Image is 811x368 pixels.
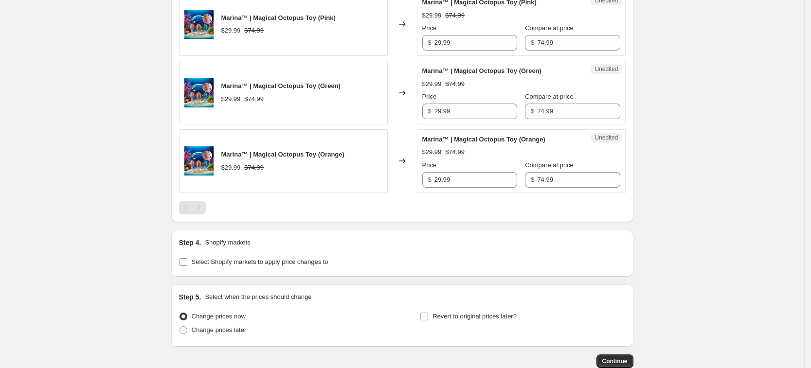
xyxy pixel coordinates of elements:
span: $74.99 [445,80,465,88]
span: Unedited [595,65,618,73]
p: Select when the prices should change [205,292,311,302]
span: $ [428,39,432,46]
span: Continue [602,357,628,365]
span: $ [531,176,534,183]
span: Select Shopify markets to apply price changes to [192,258,328,265]
img: 16_65e6e8b0-d2ee-49c5-815b-0987b702425f_80x.png [184,10,214,39]
span: $29.99 [422,80,442,88]
span: $74.99 [445,12,465,19]
span: $ [428,107,432,115]
span: Marina™ | Magical Octopus Toy (Pink) [221,14,336,21]
span: $29.99 [221,95,241,103]
p: Shopify markets [205,238,250,247]
span: $ [531,39,534,46]
span: $29.99 [221,27,241,34]
span: Compare at price [525,161,574,169]
h2: Step 5. [179,292,201,302]
span: Price [422,93,437,100]
span: $ [531,107,534,115]
span: $74.99 [244,95,264,103]
button: Continue [596,354,633,368]
span: $29.99 [221,164,241,171]
span: Compare at price [525,93,574,100]
span: Change prices now [192,313,246,320]
span: Change prices later [192,326,247,333]
span: Price [422,24,437,32]
span: Unedited [595,134,618,141]
span: Marina™ | Magical Octopus Toy (Green) [422,67,541,74]
span: Revert to original prices later? [433,313,517,320]
h2: Step 4. [179,238,201,247]
span: Marina™ | Magical Octopus Toy (Green) [221,82,341,89]
img: 16_65e6e8b0-d2ee-49c5-815b-0987b702425f_80x.png [184,146,214,175]
nav: Pagination [179,201,206,214]
span: $ [428,176,432,183]
span: $29.99 [422,148,442,156]
span: $74.99 [445,148,465,156]
span: $74.99 [244,164,264,171]
span: $74.99 [244,27,264,34]
span: Marina™ | Magical Octopus Toy (Orange) [422,136,545,143]
span: Price [422,161,437,169]
span: Compare at price [525,24,574,32]
span: $29.99 [422,12,442,19]
span: Marina™ | Magical Octopus Toy (Orange) [221,151,344,158]
img: 16_65e6e8b0-d2ee-49c5-815b-0987b702425f_80x.png [184,78,214,107]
